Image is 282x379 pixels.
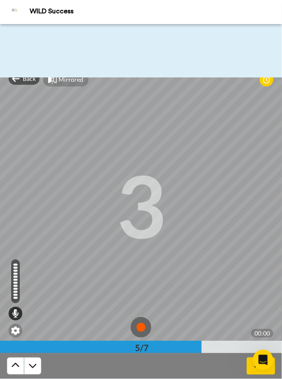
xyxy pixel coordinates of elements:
div: 3 [116,173,166,237]
img: Profile Image [5,2,25,22]
div: Back [9,73,40,85]
div: 5/7 [121,342,162,354]
button: Next [247,357,275,375]
iframe: Intercom live chat [253,350,273,370]
span: Back [23,74,36,83]
div: Mirrored [58,75,83,84]
img: ic_record_start.svg [131,317,151,338]
div: 00:00 [251,329,273,338]
div: WILD Success [30,7,282,15]
img: ic_gear.svg [11,327,20,335]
